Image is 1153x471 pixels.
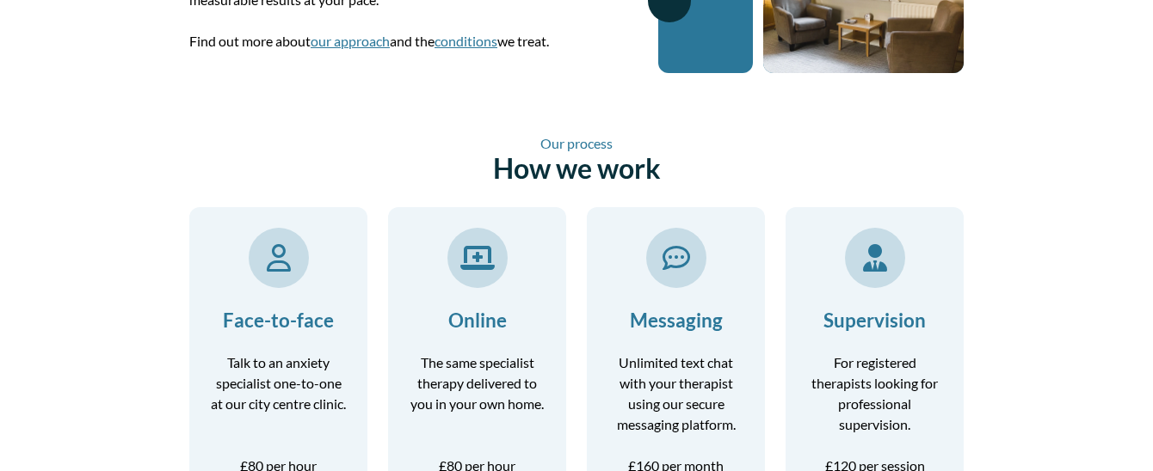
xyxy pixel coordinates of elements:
[189,135,964,151] span: Our process
[189,31,617,52] p: Find out more about and the we treat.
[806,309,943,332] h3: Supervision
[607,309,744,332] h3: Messaging
[210,309,347,332] h3: Face-to-face
[189,135,964,185] h2: How we work
[210,352,347,414] p: Talk to an anxiety specialist one-to-one at our city centre clinic.
[409,309,546,332] h3: Online
[311,33,390,49] a: our approach
[435,33,497,49] a: conditions
[409,352,546,414] p: The same specialist therapy delivered to you in your own home.
[607,352,744,435] p: Unlimited text chat with your therapist using our secure messaging platform.
[806,352,943,435] p: For registered therapists looking for professional supervision.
